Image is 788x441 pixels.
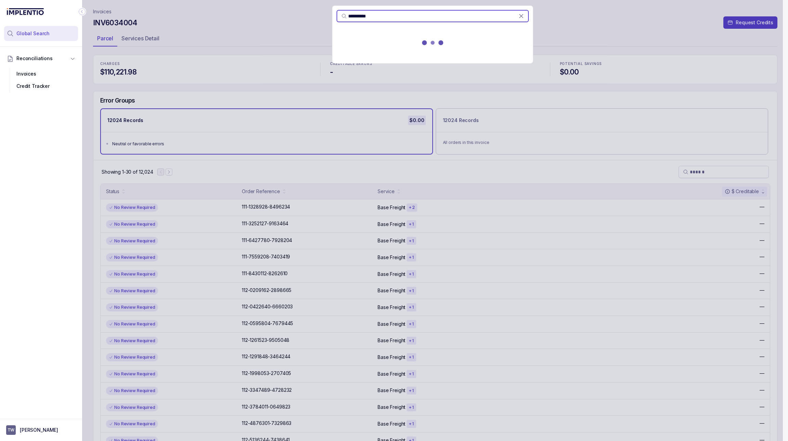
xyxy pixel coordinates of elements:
div: Credit Tracker [10,80,73,92]
button: User initials[PERSON_NAME] [6,425,76,435]
div: Collapse Icon [78,8,86,16]
span: User initials [6,425,16,435]
button: Reconciliations [4,51,78,66]
div: Invoices [10,68,73,80]
div: Reconciliations [4,66,78,94]
p: [PERSON_NAME] [20,427,58,433]
span: Reconciliations [16,55,53,62]
span: Global Search [16,30,50,37]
